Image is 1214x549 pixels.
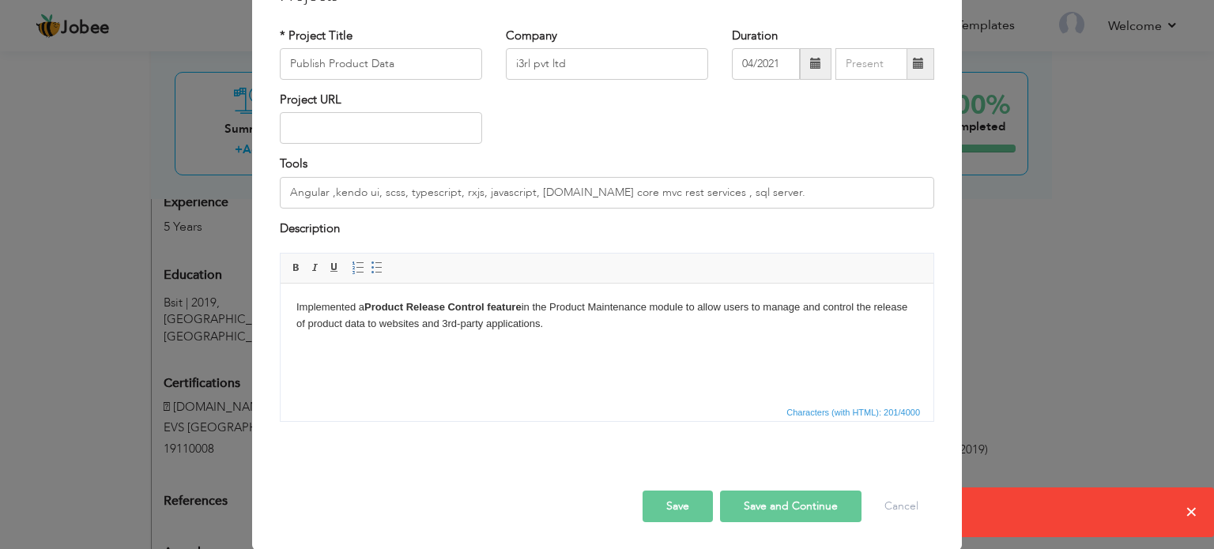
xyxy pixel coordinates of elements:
[280,156,307,172] label: Tools
[720,491,861,522] button: Save and Continue
[783,405,923,419] span: Characters (with HTML): 201/4000
[307,259,324,276] a: Italic
[280,92,341,108] label: Project URL
[288,259,305,276] a: Bold
[368,259,386,276] a: Insert/Remove Bulleted List
[783,405,925,419] div: Statistics
[732,48,800,80] input: From
[869,491,934,522] button: Cancel
[281,284,933,402] iframe: Rich Text Editor, projectEditor
[349,259,367,276] a: Insert/Remove Numbered List
[732,28,778,44] label: Duration
[326,259,343,276] a: Underline
[506,28,557,44] label: Company
[280,220,340,237] label: Description
[835,48,907,80] input: Present
[643,491,713,522] button: Save
[280,28,353,44] label: * Project Title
